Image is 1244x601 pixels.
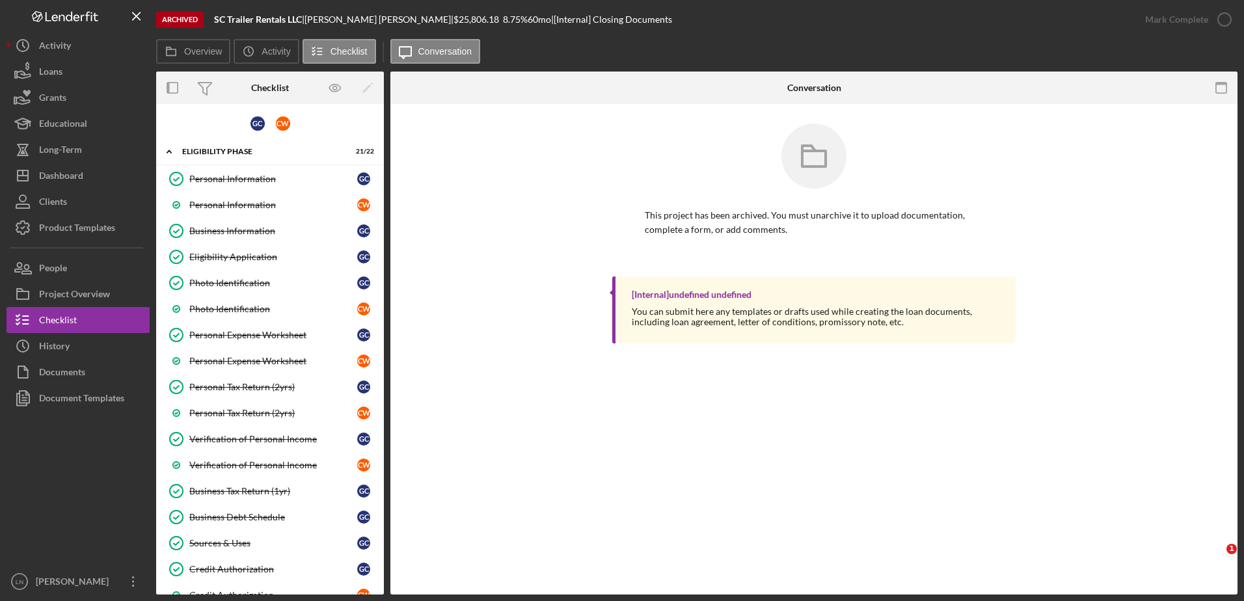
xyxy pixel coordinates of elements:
div: C W [276,116,290,131]
div: G C [357,485,370,498]
div: G C [357,381,370,394]
a: Photo IdentificationCW [163,296,377,322]
div: Personal Information [189,174,357,184]
div: Educational [39,111,87,140]
button: People [7,255,150,281]
a: Business Debt ScheduleGC [163,504,377,530]
button: Overview [156,39,230,64]
div: 21 / 22 [351,148,374,155]
div: C W [357,459,370,472]
div: People [39,255,67,284]
div: Business Tax Return (1yr) [189,486,357,496]
a: Personal Tax Return (2yrs)CW [163,400,377,426]
div: You can submit here any templates or drafts used while creating the loan documents, including loa... [632,306,1003,327]
div: Conversation [787,83,841,93]
div: Activity [39,33,71,62]
div: G C [357,328,370,341]
div: [PERSON_NAME] [33,568,117,598]
div: Personal Expense Worksheet [189,356,357,366]
div: G C [357,511,370,524]
a: Personal Expense WorksheetGC [163,322,377,348]
div: Project Overview [39,281,110,310]
button: LN[PERSON_NAME] [7,568,150,594]
div: Dashboard [39,163,83,192]
button: Grants [7,85,150,111]
div: Product Templates [39,215,115,244]
button: History [7,333,150,359]
button: Project Overview [7,281,150,307]
button: Documents [7,359,150,385]
div: G C [357,276,370,289]
div: Photo Identification [189,304,357,314]
a: Personal Tax Return (2yrs)GC [163,374,377,400]
text: LN [16,578,23,585]
div: [Internal] undefined undefined [632,289,751,300]
div: Personal Tax Return (2yrs) [189,408,357,418]
button: Mark Complete [1132,7,1237,33]
div: Documents [39,359,85,388]
div: Checklist [39,307,77,336]
div: Mark Complete [1145,7,1208,33]
button: Educational [7,111,150,137]
div: G C [357,537,370,550]
div: Business Debt Schedule [189,512,357,522]
p: This project has been archived. You must unarchive it to upload documentation, complete a form, o... [645,208,983,237]
iframe: Intercom live chat [1200,544,1231,575]
div: Long-Term [39,137,82,166]
button: Activity [234,39,299,64]
button: Product Templates [7,215,150,241]
div: G C [357,224,370,237]
div: | [Internal] Closing Documents [551,14,672,25]
button: Dashboard [7,163,150,189]
a: Personal InformationGC [163,166,377,192]
div: Personal Expense Worksheet [189,330,357,340]
div: Credit Authorization [189,564,357,574]
div: [PERSON_NAME] [PERSON_NAME] | [304,14,453,25]
div: 8.75 % [503,14,528,25]
button: Clients [7,189,150,215]
label: Overview [184,46,222,57]
a: Personal Expense WorksheetCW [163,348,377,374]
div: 60 mo [528,14,551,25]
b: SC Trailer Rentals LLC [214,14,302,25]
div: C W [357,407,370,420]
button: Loans [7,59,150,85]
a: Credit AuthorizationGC [163,556,377,582]
div: G C [250,116,265,131]
button: Checklist [303,39,376,64]
a: Sources & UsesGC [163,530,377,556]
a: Business InformationGC [163,218,377,244]
div: Document Templates [39,385,124,414]
div: $25,806.18 [453,14,503,25]
a: Document Templates [7,385,150,411]
button: Activity [7,33,150,59]
div: Checklist [251,83,289,93]
button: Conversation [390,39,481,64]
div: Eligibility Phase [182,148,342,155]
div: C W [357,354,370,367]
div: G C [357,250,370,263]
label: Conversation [418,46,472,57]
a: Eligibility ApplicationGC [163,244,377,270]
label: Checklist [331,46,368,57]
div: Photo Identification [189,278,357,288]
div: Business Information [189,226,357,236]
div: C W [357,198,370,211]
button: Long-Term [7,137,150,163]
div: G C [357,563,370,576]
div: History [39,333,70,362]
a: Verification of Personal IncomeCW [163,452,377,478]
div: G C [357,172,370,185]
div: Loans [39,59,62,88]
button: Checklist [7,307,150,333]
